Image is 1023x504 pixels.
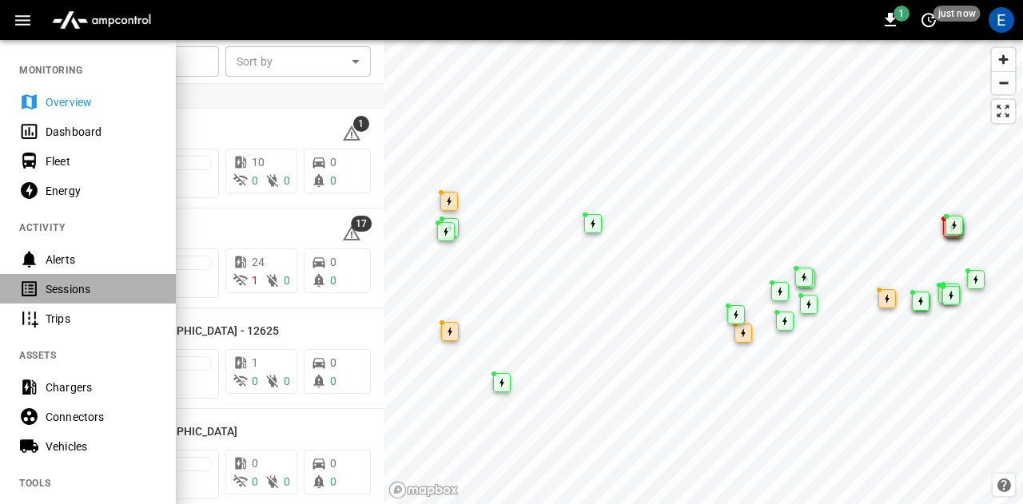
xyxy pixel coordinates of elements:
button: set refresh interval [916,7,941,33]
div: Vehicles [46,439,157,454]
div: Sessions [46,281,157,297]
div: Dashboard [46,124,157,140]
div: Chargers [46,379,157,395]
span: just now [933,6,981,22]
div: Trips [46,311,157,327]
div: Overview [46,94,157,110]
div: Connectors [46,409,157,425]
div: Fleet [46,153,157,169]
div: profile-icon [989,7,1014,33]
div: Alerts [46,252,157,268]
span: 1 [894,6,910,22]
div: Energy [46,183,157,199]
img: ampcontrol.io logo [46,5,157,35]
